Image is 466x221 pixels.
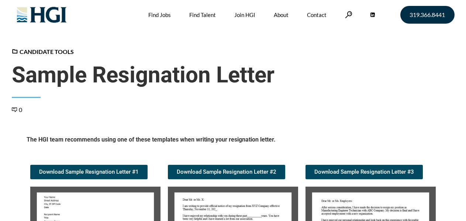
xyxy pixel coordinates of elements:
span: Sample Resignation Letter [12,62,455,88]
a: Download Sample Resignation Letter #2 [168,165,285,179]
a: Download Sample Resignation Letter #1 [30,165,148,179]
span: 319.366.8441 [410,12,445,18]
span: Download Sample Resignation Letter #2 [177,169,276,175]
a: 0 [12,106,22,113]
h5: The HGI team recommends using one of these templates when writing your resignation letter. [27,136,440,146]
a: Candidate Tools [12,48,74,55]
a: Download Sample Resignation Letter #3 [306,165,423,179]
a: 319.366.8441 [400,6,455,24]
span: Download Sample Resignation Letter #1 [39,169,139,175]
a: Search [345,11,352,18]
span: Download Sample Resignation Letter #3 [314,169,414,175]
